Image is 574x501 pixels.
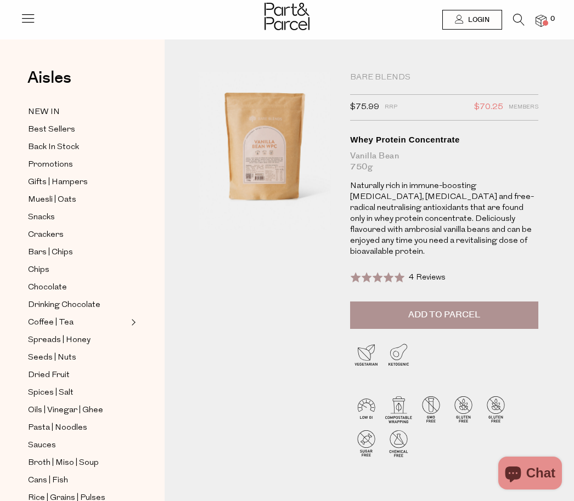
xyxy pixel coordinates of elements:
div: Bare Blends [350,72,538,83]
span: 4 Reviews [409,274,446,282]
img: P_P-ICONS-Live_Bec_V11_Gluten_Free.svg [480,393,512,425]
a: Broth | Miso | Soup [28,456,128,470]
span: Back In Stock [28,141,79,154]
a: Snacks [28,210,128,224]
span: $70.25 [474,100,503,115]
span: Chips [28,264,49,277]
a: Oils | Vinegar | Ghee [28,403,128,417]
a: Spreads | Honey [28,333,128,347]
span: Spices | Salt [28,386,74,400]
span: Bars | Chips [28,246,73,259]
span: $75.99 [350,100,379,115]
img: P_P-ICONS-Live_Bec_V11_Sugar_Free.svg [350,427,382,459]
inbox-online-store-chat: Shopify online store chat [495,457,565,492]
span: Pasta | Noodles [28,422,87,435]
span: 0 [548,14,558,24]
span: Drinking Chocolate [28,299,100,312]
span: RRP [385,100,397,115]
span: Members [509,100,538,115]
span: Chocolate [28,281,67,294]
span: Broth | Miso | Soup [28,457,99,470]
span: Oils | Vinegar | Ghee [28,404,103,417]
span: Cans | Fish [28,474,68,487]
img: P_P-ICONS-Live_Bec_V11_Vegetarian.svg [350,340,382,372]
span: Promotions [28,158,73,172]
div: Whey Protein Concentrate [350,134,538,145]
span: NEW IN [28,106,60,119]
span: Aisles [27,66,71,90]
img: P_P-ICONS-Live_Bec_V11_Low_Gi.svg [350,393,382,425]
img: Whey Protein Concentrate [198,72,331,230]
span: Gifts | Hampers [28,176,88,189]
img: P_P-ICONS-Live_Bec_V11_Gluten_Free.svg [447,393,480,425]
img: P_P-ICONS-Live_Bec_V11_GMO_Free.svg [415,393,447,425]
a: Dried Fruit [28,368,128,382]
a: Gifts | Hampers [28,175,128,189]
a: Sauces [28,439,128,452]
span: Dried Fruit [28,369,70,382]
span: Muesli | Oats [28,193,76,207]
a: NEW IN [28,105,128,119]
a: Chocolate [28,281,128,294]
span: Seeds | Nuts [28,351,76,365]
a: Login [442,10,502,30]
img: P_P-ICONS-Live_Bec_V11_Ketogenic.svg [382,340,415,372]
img: P_P-ICONS-Live_Bec_V11_Compostable_Wrapping.svg [382,393,415,425]
a: Bars | Chips [28,246,128,259]
img: Part&Parcel [265,3,309,30]
span: Spreads | Honey [28,334,91,347]
span: Crackers [28,229,64,242]
span: Best Sellers [28,123,75,136]
a: Pasta | Noodles [28,421,128,435]
a: Cans | Fish [28,474,128,487]
a: 0 [536,15,547,26]
a: Drinking Chocolate [28,298,128,312]
a: Crackers [28,228,128,242]
span: Sauces [28,439,56,452]
a: Coffee | Tea [28,316,128,329]
a: Seeds | Nuts [28,351,128,365]
button: Expand/Collapse Coffee | Tea [128,316,136,329]
span: Add to Parcel [408,309,480,321]
button: Add to Parcel [350,301,538,329]
a: Best Sellers [28,123,128,136]
a: Chips [28,263,128,277]
a: Spices | Salt [28,386,128,400]
a: Back In Stock [28,140,128,154]
div: Vanilla Bean 750g [350,151,538,173]
span: Snacks [28,211,55,224]
p: Naturally rich in immune-boosting [MEDICAL_DATA], [MEDICAL_DATA] and free-radical neutralising an... [350,181,538,258]
span: Coffee | Tea [28,316,74,329]
img: P_P-ICONS-Live_Bec_V11_Chemical_Free.svg [382,427,415,459]
a: Muesli | Oats [28,193,128,207]
span: Login [465,15,489,25]
a: Aisles [27,70,71,97]
a: Promotions [28,158,128,172]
